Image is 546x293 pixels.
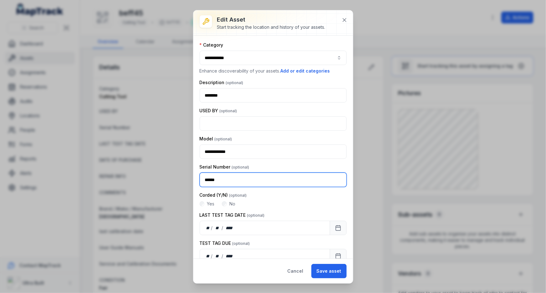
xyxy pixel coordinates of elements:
label: Description [200,79,243,86]
label: No [229,201,235,207]
button: Calendar [330,249,347,263]
div: / [222,253,224,259]
div: day, [205,225,211,231]
label: LAST TEST TAG DATE [200,212,265,218]
div: / [222,225,224,231]
label: Yes [207,201,214,207]
div: / [211,253,213,259]
label: Serial Number [200,164,249,170]
label: Category [200,42,223,48]
button: Add or edit categories [280,68,330,74]
p: Enhance discoverability of your assets. [200,68,347,74]
button: Calendar [330,221,347,235]
label: Corded (Y/N) [200,192,247,198]
button: Save asset [311,264,347,278]
div: / [211,225,213,231]
div: day, [205,253,211,259]
label: USED BY [200,108,237,114]
div: month, [213,225,222,231]
div: year, [224,253,235,259]
label: TEST TAG DUE [200,240,250,246]
div: Start tracking the location and history of your assets. [217,24,325,30]
div: month, [213,253,222,259]
h3: Edit asset [217,15,325,24]
button: Cancel [282,264,309,278]
label: Model [200,136,232,142]
div: year, [224,225,235,231]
